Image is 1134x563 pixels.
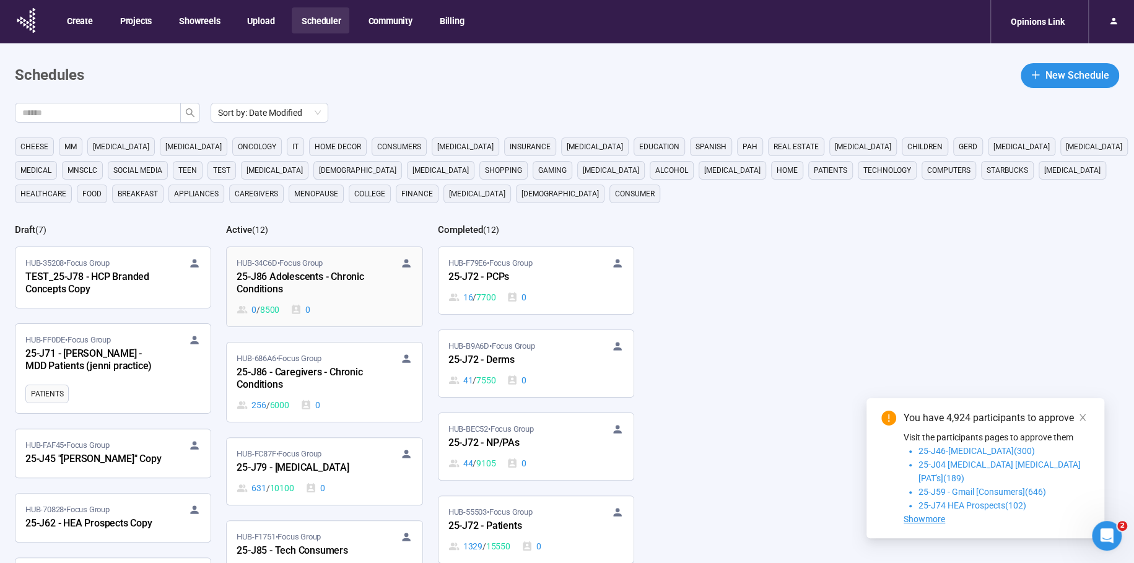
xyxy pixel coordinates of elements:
[118,188,158,200] span: breakfast
[918,460,1081,483] span: 25-J04 [MEDICAL_DATA] [MEDICAL_DATA] [PAT's](189)
[25,334,111,346] span: HUB-FF0DE • Focus Group
[473,373,476,387] span: /
[237,481,294,495] div: 631
[15,494,211,542] a: HUB-70828•Focus Group25-J62 - HEA Prospects Copy
[25,269,162,298] div: TEST_25-J78 - HCP Branded Concepts Copy
[1021,63,1119,88] button: plusNew Schedule
[476,290,495,304] span: 7700
[918,487,1046,497] span: 25-J59 - Gmail [Consumers](646)
[185,108,195,118] span: search
[448,373,496,387] div: 41
[235,188,278,200] span: caregivers
[777,164,798,177] span: home
[1078,413,1087,422] span: close
[226,224,252,235] h2: Active
[507,290,526,304] div: 0
[1003,10,1072,33] div: Opinions Link
[15,224,35,235] h2: Draft
[25,257,110,269] span: HUB-35208 • Focus Group
[567,141,623,153] span: [MEDICAL_DATA]
[237,303,279,316] div: 0
[354,188,385,200] span: college
[169,7,229,33] button: Showreels
[904,411,1089,426] div: You have 4,924 participants to approve
[583,164,639,177] span: [MEDICAL_DATA]
[174,188,219,200] span: appliances
[237,398,289,412] div: 256
[377,141,421,153] span: consumers
[521,539,541,553] div: 0
[237,543,373,559] div: 25-J85 - Tech Consumers
[213,164,230,177] span: Test
[448,456,496,470] div: 44
[237,269,373,298] div: 25-J86 Adolescents - Chronic Conditions
[448,423,534,435] span: HUB-BEC52 • Focus Group
[538,164,567,177] span: gaming
[448,269,585,286] div: 25-J72 - PCPs
[237,448,321,460] span: HUB-FC87F • Focus Group
[448,257,533,269] span: HUB-F79E6 • Focus Group
[237,460,373,476] div: 25-J79 - [MEDICAL_DATA]
[449,188,505,200] span: [MEDICAL_DATA]
[835,141,891,153] span: [MEDICAL_DATA]
[814,164,847,177] span: Patients
[25,516,162,532] div: 25-J62 - HEA Prospects Copy
[246,164,303,177] span: [MEDICAL_DATA]
[655,164,688,177] span: alcohol
[438,247,634,314] a: HUB-F79E6•Focus Group25-J72 - PCPs16 / 77000
[401,188,433,200] span: finance
[110,7,160,33] button: Projects
[15,64,84,87] h1: Schedules
[237,352,321,365] span: HUB-686A6 • Focus Group
[305,481,325,495] div: 0
[438,224,483,235] h2: Completed
[227,438,422,505] a: HUB-FC87F•Focus Group25-J79 - [MEDICAL_DATA]631 / 101000
[959,141,977,153] span: GERD
[482,539,486,553] span: /
[227,343,422,422] a: HUB-686A6•Focus Group25-J86 - Caregivers - Chronic Conditions256 / 60000
[430,7,473,33] button: Billing
[68,164,97,177] span: mnsclc
[15,429,211,478] a: HUB-FAF45•Focus Group25-J45 "[PERSON_NAME]" Copy
[615,188,655,200] span: consumer
[1031,70,1040,80] span: plus
[476,456,495,470] span: 9105
[20,164,51,177] span: medical
[448,290,496,304] div: 16
[507,373,526,387] div: 0
[315,141,361,153] span: home decor
[290,303,310,316] div: 0
[473,290,476,304] span: /
[93,141,149,153] span: [MEDICAL_DATA]
[15,324,211,413] a: HUB-FF0DE•Focus Group25-J71 - [PERSON_NAME] - MDD Patients (jenni practice)Patients
[904,514,945,524] span: Showmore
[507,456,526,470] div: 0
[20,141,48,153] span: cheese
[57,7,102,33] button: Create
[25,504,110,516] span: HUB-70828 • Focus Group
[438,330,634,397] a: HUB-B9A6D•Focus Group25-J72 - Derms41 / 75500
[927,164,970,177] span: computers
[178,164,197,177] span: Teen
[448,539,510,553] div: 1329
[863,164,911,177] span: technology
[1045,68,1109,83] span: New Schedule
[1092,521,1122,551] iframe: Intercom live chat
[412,164,469,177] span: [MEDICAL_DATA]
[1066,141,1122,153] span: [MEDICAL_DATA]
[521,188,599,200] span: [DEMOGRAPHIC_DATA]
[319,164,396,177] span: [DEMOGRAPHIC_DATA]
[294,188,338,200] span: menopause
[300,398,320,412] div: 0
[165,141,222,153] span: [MEDICAL_DATA]
[704,164,761,177] span: [MEDICAL_DATA]
[485,164,522,177] span: shopping
[1117,521,1127,531] span: 2
[476,373,495,387] span: 7550
[448,352,585,369] div: 25-J72 - Derms
[881,411,896,426] span: exclamation-circle
[743,141,757,153] span: PAH
[358,7,421,33] button: Community
[20,188,66,200] span: healthcare
[696,141,726,153] span: Spanish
